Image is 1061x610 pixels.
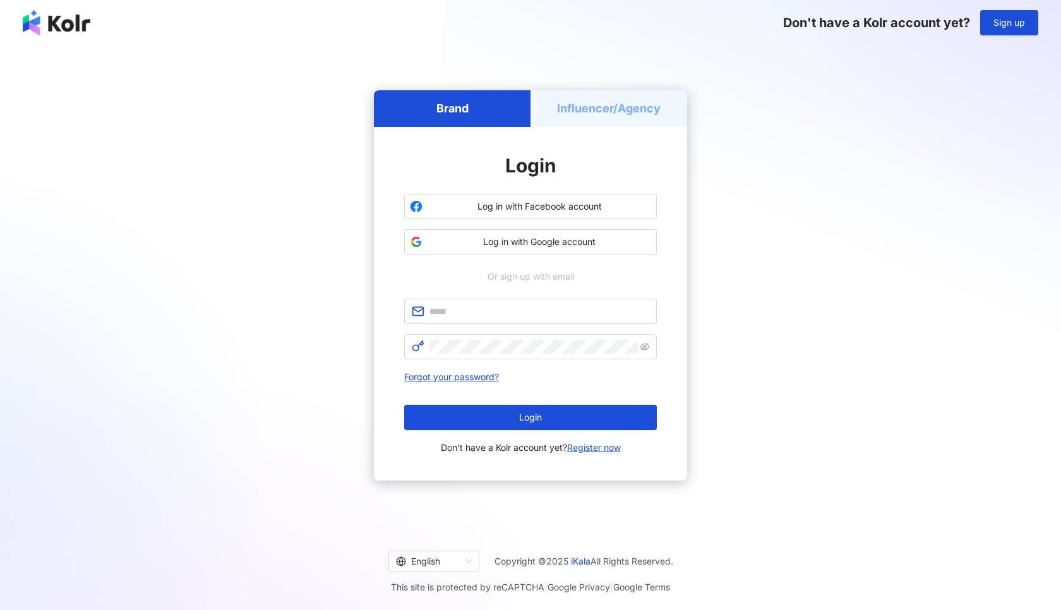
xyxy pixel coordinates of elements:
span: Copyright © 2025 All Rights Reserved. [495,554,673,569]
span: | [544,582,548,592]
span: Sign up [993,18,1025,28]
span: eye-invisible [640,342,649,351]
h5: Influencer/Agency [557,100,661,116]
span: Log in with Google account [428,236,651,248]
a: Google Terms [613,582,670,592]
a: Forgot your password? [404,371,499,382]
span: Login [505,154,556,177]
h5: Brand [436,100,469,116]
span: Login [519,412,542,422]
span: This site is protected by reCAPTCHA [391,580,670,595]
div: English [396,551,460,571]
span: Don't have a Kolr account yet? [783,15,970,30]
a: Google Privacy [548,582,610,592]
span: Log in with Facebook account [428,200,651,213]
a: iKala [571,556,590,566]
button: Log in with Facebook account [404,194,657,219]
button: Sign up [980,10,1038,35]
img: logo [23,10,90,35]
span: Or sign up with email [479,270,583,284]
button: Log in with Google account [404,229,657,254]
span: | [610,582,613,592]
button: Login [404,405,657,430]
span: Don't have a Kolr account yet? [441,440,621,455]
a: Register now [567,442,621,453]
